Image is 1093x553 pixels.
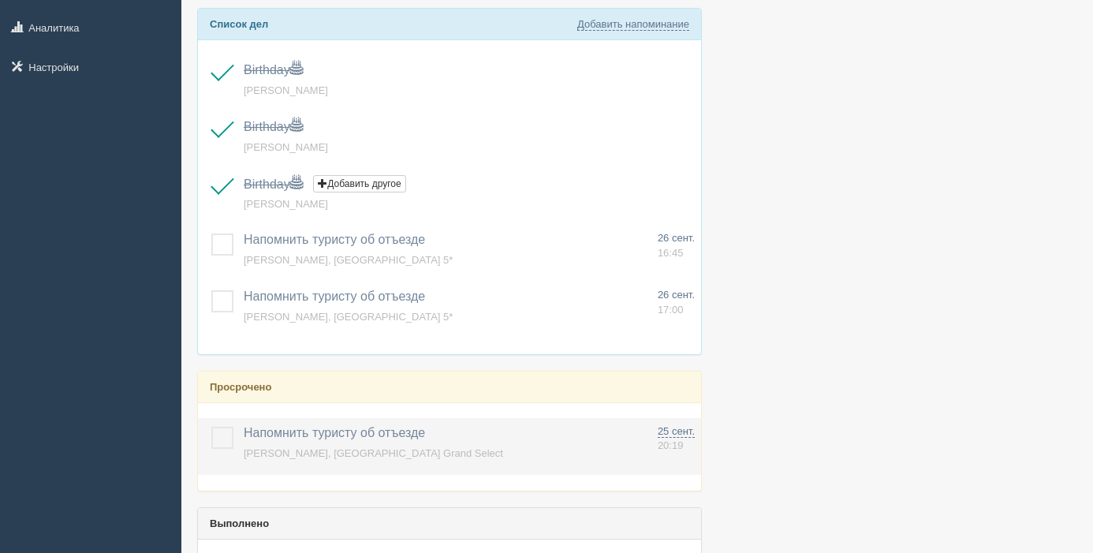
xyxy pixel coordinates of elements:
b: Выполнено [210,518,269,529]
span: 20:19 [658,439,684,451]
a: 25 сент. 20:19 [658,424,695,454]
a: Напомнить туристу об отъезде [244,290,425,303]
span: 26 сент. [658,289,695,301]
a: [PERSON_NAME] [244,84,328,96]
a: 26 сент. 17:00 [658,288,695,317]
b: Список дел [210,18,268,30]
span: 17:00 [658,304,684,316]
a: Birthday [244,63,303,77]
b: Просрочено [210,381,271,393]
a: Напомнить туристу об отъезде [244,233,425,246]
a: 26 сент. 16:45 [658,231,695,260]
a: [PERSON_NAME], [GEOGRAPHIC_DATA] Grand Select [244,447,503,459]
a: Добавить напоминание [577,18,689,31]
a: [PERSON_NAME], [GEOGRAPHIC_DATA] 5* [244,254,453,266]
a: Напомнить туристу об отъезде [244,426,425,439]
a: [PERSON_NAME] [244,198,328,210]
a: Birthday [244,177,303,191]
button: Добавить другое [313,175,405,192]
a: [PERSON_NAME] [244,141,328,153]
span: 25 сент. [658,425,695,438]
a: [PERSON_NAME], [GEOGRAPHIC_DATA] 5* [244,311,453,323]
span: 26 сент. [658,232,695,244]
span: 16:45 [658,247,684,259]
a: Birthday [244,120,303,133]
